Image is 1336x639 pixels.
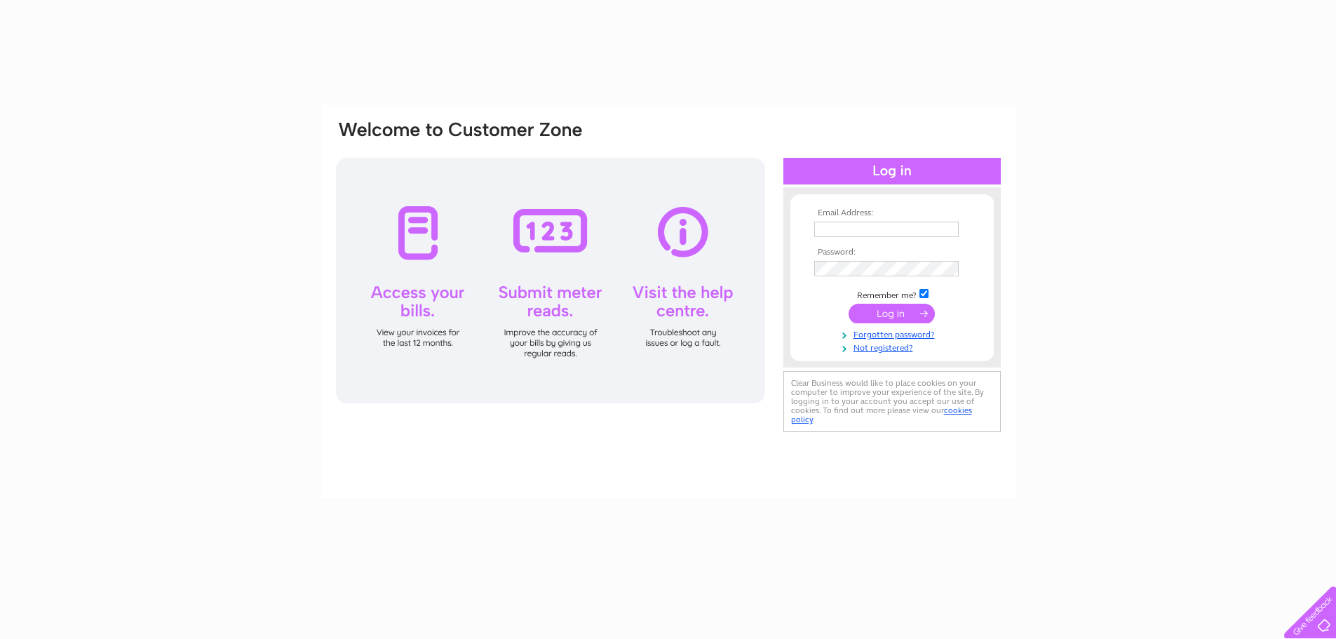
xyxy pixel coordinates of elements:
a: Not registered? [814,340,973,354]
a: cookies policy [791,405,972,424]
td: Remember me? [811,287,973,301]
th: Password: [811,248,973,257]
div: Clear Business would like to place cookies on your computer to improve your experience of the sit... [783,371,1001,432]
a: Forgotten password? [814,327,973,340]
input: Submit [849,304,935,323]
th: Email Address: [811,208,973,218]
